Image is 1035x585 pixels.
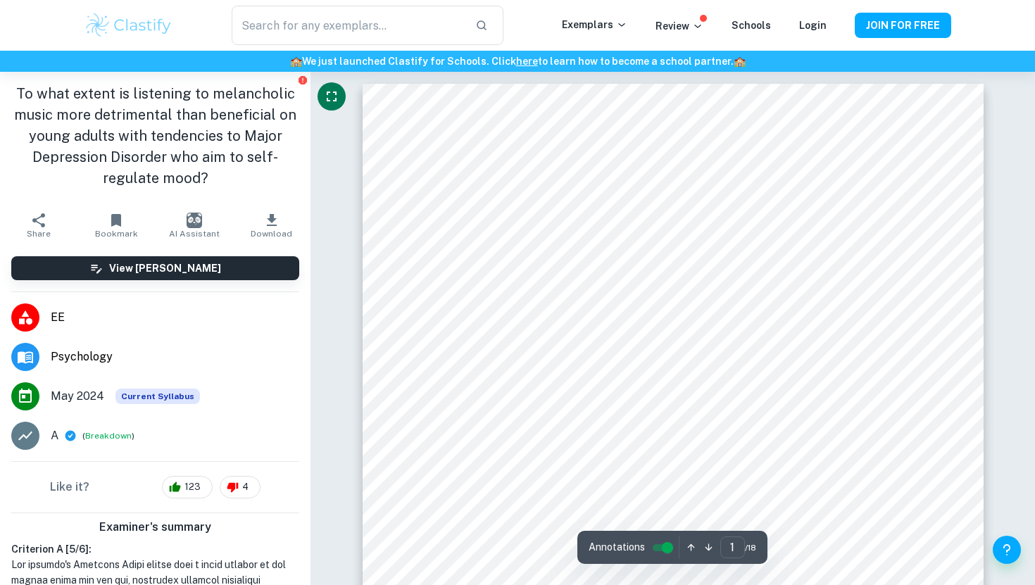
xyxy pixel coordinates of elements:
span: 🏫 [290,56,302,67]
button: Breakdown [85,429,132,442]
button: Help and Feedback [993,536,1021,564]
span: AI Assistant [169,229,220,239]
span: Psychology [51,348,299,365]
button: Download [233,206,310,245]
a: Login [799,20,827,31]
button: Fullscreen [318,82,346,111]
div: This exemplar is based on the current syllabus. Feel free to refer to it for inspiration/ideas wh... [115,389,200,404]
span: Annotations [589,540,645,555]
button: Bookmark [77,206,155,245]
h6: Like it? [50,479,89,496]
img: Clastify logo [84,11,173,39]
button: View [PERSON_NAME] [11,256,299,280]
span: Download [251,229,292,239]
input: Search for any exemplars... [232,6,464,45]
span: ( ) [82,429,134,443]
span: Current Syllabus [115,389,200,404]
span: 123 [177,480,208,494]
button: AI Assistant [156,206,233,245]
h6: Examiner's summary [6,519,305,536]
p: Exemplars [562,17,627,32]
h6: Criterion A [ 5 / 6 ]: [11,541,299,557]
span: Bookmark [95,229,138,239]
img: AI Assistant [187,213,202,228]
div: 4 [220,476,261,498]
button: Report issue [297,75,308,85]
a: here [516,56,538,67]
span: EE [51,309,299,326]
span: / 18 [745,541,756,554]
h6: View [PERSON_NAME] [109,260,221,276]
a: Schools [732,20,771,31]
span: May 2024 [51,388,104,405]
h6: We just launched Clastify for Schools. Click to learn how to become a school partner. [3,54,1032,69]
p: A [51,427,58,444]
div: 123 [162,476,213,498]
span: 🏫 [734,56,746,67]
button: JOIN FOR FREE [855,13,951,38]
h1: To what extent is listening to melancholic music more detrimental than beneficial on young adults... [11,83,299,189]
span: 4 [234,480,256,494]
p: Review [655,18,703,34]
span: Share [27,229,51,239]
